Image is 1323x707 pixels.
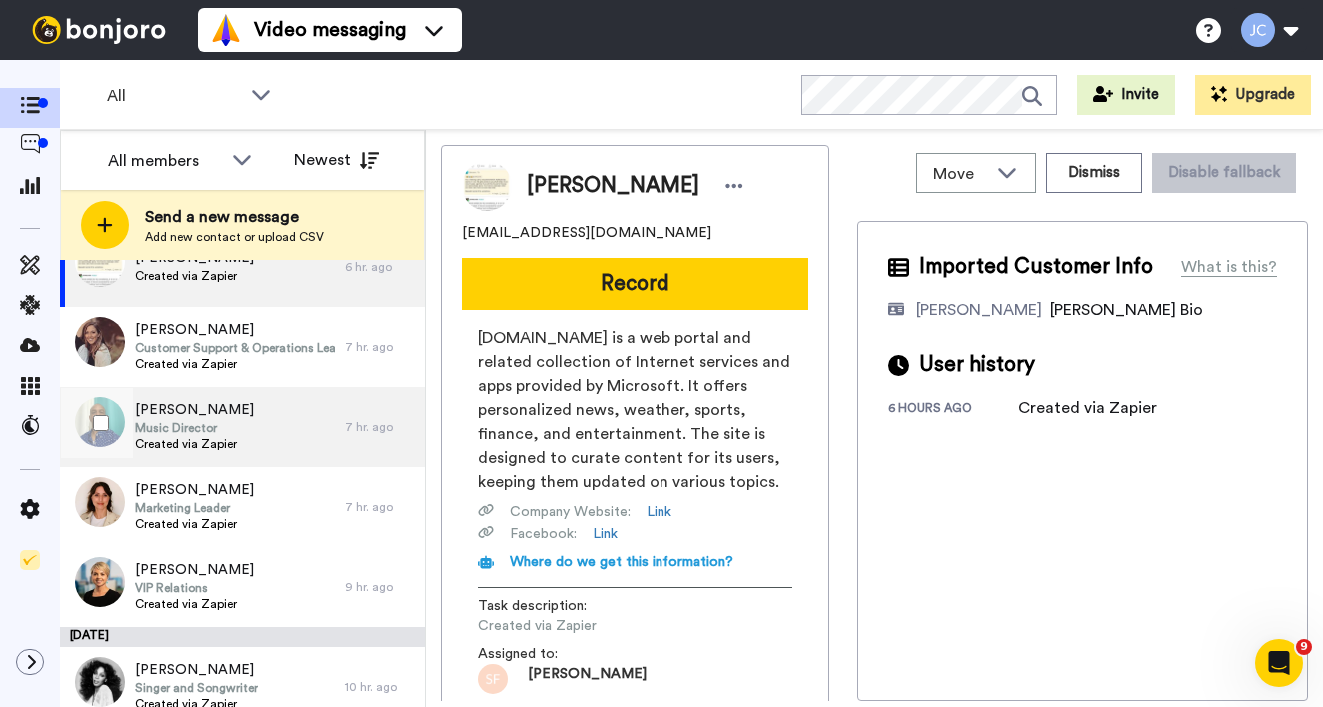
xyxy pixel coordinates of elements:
[593,524,618,544] a: Link
[478,326,792,494] span: [DOMAIN_NAME] is a web portal and related collection of Internet services and apps provided by Mi...
[1050,302,1203,318] span: [PERSON_NAME] Bio
[1018,396,1157,420] div: Created via Zapier
[135,480,254,500] span: [PERSON_NAME]
[345,339,415,355] div: 7 hr. ago
[510,555,733,569] span: Where do we get this information?
[510,524,577,544] span: Facebook :
[528,664,647,694] span: [PERSON_NAME]
[919,350,1035,380] span: User history
[20,550,40,570] img: Checklist.svg
[108,149,222,173] div: All members
[75,237,125,287] img: 09334bac-7f97-40dd-966c-650dee8ca49a.jpg
[462,223,711,243] span: [EMAIL_ADDRESS][DOMAIN_NAME]
[135,580,254,596] span: VIP Relations
[527,171,699,201] span: [PERSON_NAME]
[24,16,174,44] img: bj-logo-header-white.svg
[1152,153,1296,193] button: Disable fallback
[1296,639,1312,655] span: 9
[478,664,508,694] img: sf.png
[75,477,125,527] img: 4400f304-127b-4570-b35a-50dda3e163c4.jpg
[478,616,667,636] span: Created via Zapier
[135,596,254,612] span: Created via Zapier
[135,516,254,532] span: Created via Zapier
[135,680,258,696] span: Singer and Songwriter
[135,436,254,452] span: Created via Zapier
[135,268,254,284] span: Created via Zapier
[478,644,618,664] span: Assigned to:
[888,400,1018,420] div: 6 hours ago
[145,229,324,245] span: Add new contact or upload CSV
[919,252,1153,282] span: Imported Customer Info
[345,679,415,695] div: 10 hr. ago
[135,660,258,680] span: [PERSON_NAME]
[60,627,425,647] div: [DATE]
[75,557,125,607] img: 48df4ddc-e301-449f-b198-b66643821015.jpg
[135,560,254,580] span: [PERSON_NAME]
[1077,75,1175,115] button: Invite
[135,356,335,372] span: Created via Zapier
[345,579,415,595] div: 9 hr. ago
[210,14,242,46] img: vm-color.svg
[345,499,415,515] div: 7 hr. ago
[1046,153,1142,193] button: Dismiss
[254,16,406,44] span: Video messaging
[462,161,512,211] img: Image of Cedric Fergus
[135,340,335,356] span: Customer Support & Operations Leader
[916,298,1042,322] div: [PERSON_NAME]
[75,657,125,707] img: b7509e6b-3d7f-476c-a968-bf2ebbc6d5a0.jpg
[647,502,671,522] a: Link
[145,205,324,229] span: Send a new message
[933,162,987,186] span: Move
[1181,255,1277,279] div: What is this?
[1195,75,1311,115] button: Upgrade
[135,320,335,340] span: [PERSON_NAME]
[510,502,631,522] span: Company Website :
[478,596,618,616] span: Task description :
[135,500,254,516] span: Marketing Leader
[135,400,254,420] span: [PERSON_NAME]
[1255,639,1303,687] iframe: Intercom live chat
[107,84,241,108] span: All
[135,420,254,436] span: Music Director
[462,258,808,310] button: Record
[345,419,415,435] div: 7 hr. ago
[75,317,125,367] img: e717405b-6066-4da5-bbf7-baf39106d4e8.jpg
[345,259,415,275] div: 6 hr. ago
[279,140,394,180] button: Newest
